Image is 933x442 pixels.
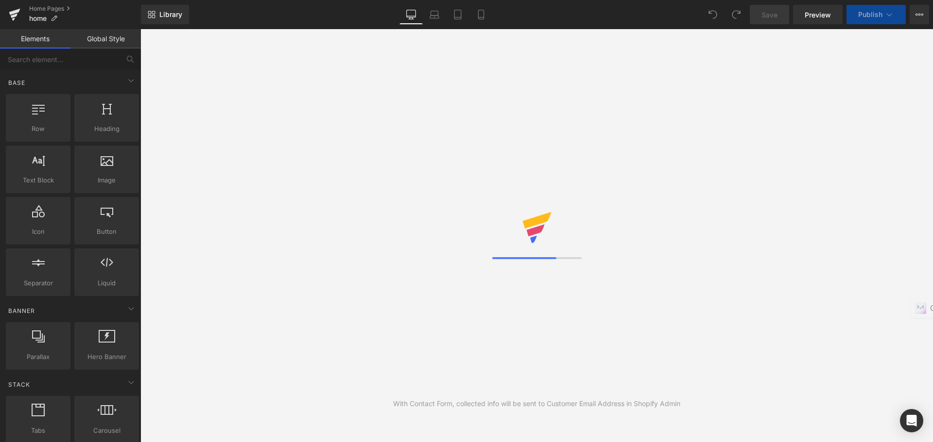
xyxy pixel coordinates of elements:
span: Carousel [77,426,136,436]
div: Open Intercom Messenger [900,409,923,432]
span: Base [7,78,26,87]
a: Tablet [446,5,469,24]
a: Home Pages [29,5,141,13]
button: Redo [726,5,746,24]
span: Image [77,175,136,185]
span: Preview [805,10,831,20]
span: Banner [7,306,36,315]
span: Parallax [9,352,68,362]
span: Icon [9,227,68,237]
span: Save [761,10,777,20]
span: Hero Banner [77,352,136,362]
button: More [910,5,929,24]
div: With Contact Form, collected info will be sent to Customer Email Address in Shopify Admin [393,398,680,409]
a: Global Style [70,29,141,49]
span: Row [9,124,68,134]
a: Laptop [423,5,446,24]
span: Text Block [9,175,68,185]
span: Separator [9,278,68,288]
span: home [29,15,47,22]
button: Publish [847,5,906,24]
a: Preview [793,5,843,24]
span: Button [77,227,136,237]
a: New Library [141,5,189,24]
span: Library [159,10,182,19]
span: Publish [858,11,882,18]
span: Liquid [77,278,136,288]
span: Heading [77,124,136,134]
button: Undo [703,5,723,24]
span: Stack [7,380,31,389]
span: Tabs [9,426,68,436]
a: Desktop [399,5,423,24]
a: Mobile [469,5,493,24]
